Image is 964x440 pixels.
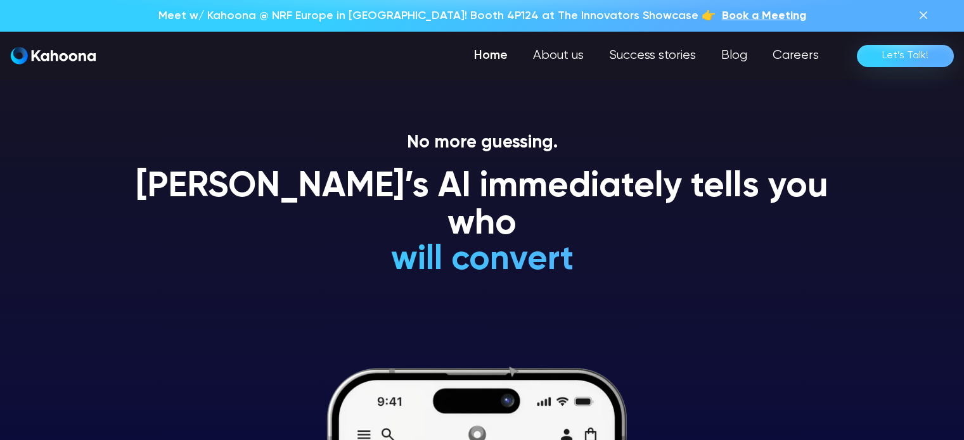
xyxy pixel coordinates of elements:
h1: will convert [295,241,669,279]
a: Success stories [596,43,709,68]
a: Blog [709,43,760,68]
img: Kahoona logo white [11,47,96,65]
p: No more guessing. [121,132,844,154]
a: Home [461,43,520,68]
span: Book a Meeting [722,10,806,22]
a: Book a Meeting [722,8,806,24]
a: About us [520,43,596,68]
div: Let’s Talk! [882,46,929,66]
a: Kahoona logo blackKahoona logo white [11,47,96,65]
h1: [PERSON_NAME]’s AI immediately tells you who [121,168,844,244]
p: Meet w/ Kahoona @ NRF Europe in [GEOGRAPHIC_DATA]! Booth 4P124 at The Innovators Showcase 👉 [158,8,716,24]
a: Let’s Talk! [857,45,954,67]
a: Careers [760,43,832,68]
